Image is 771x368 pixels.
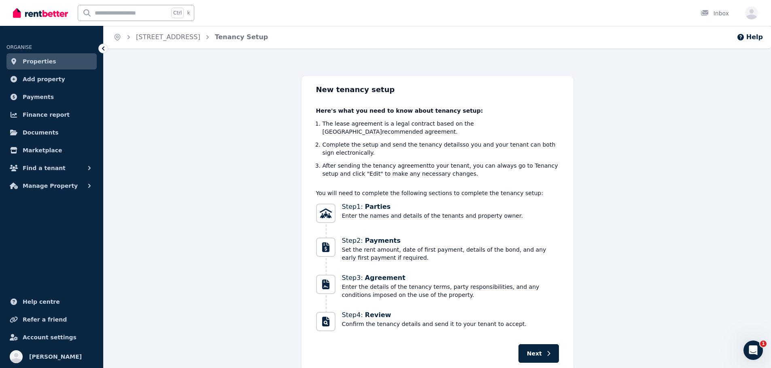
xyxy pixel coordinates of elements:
[365,237,401,244] span: Payments
[23,181,78,191] span: Manage Property
[6,294,97,310] a: Help centre
[342,246,559,262] span: Set the rent amount, date of first payment, details of the bond, and any early first payment if r...
[323,141,559,157] li: Complete the setup and send the tenancy details so you and your tenant can both sign electronical...
[104,26,278,48] nav: Breadcrumb
[187,10,190,16] span: k
[23,92,54,102] span: Payments
[316,107,559,115] p: Here's what you need to know about tenancy setup:
[518,344,559,363] button: Next
[29,352,82,362] span: [PERSON_NAME]
[342,202,523,212] span: Step 1 :
[342,273,559,283] span: Step 3 :
[701,9,729,17] div: Inbox
[136,33,200,41] a: [STREET_ADDRESS]
[760,341,767,347] span: 1
[23,297,60,307] span: Help centre
[342,236,559,246] span: Step 2 :
[23,332,76,342] span: Account settings
[13,7,68,19] img: RentBetter
[23,315,67,324] span: Refer a friend
[6,71,97,87] a: Add property
[23,110,70,120] span: Finance report
[6,142,97,158] a: Marketplace
[6,311,97,328] a: Refer a friend
[342,212,523,220] span: Enter the names and details of the tenants and property owner.
[6,53,97,69] a: Properties
[171,8,184,18] span: Ctrl
[215,32,268,42] span: Tenancy Setup
[365,274,406,282] span: Agreement
[23,74,65,84] span: Add property
[316,189,559,197] p: You will need to complete the following sections to complete the tenancy setup:
[527,349,542,357] span: Next
[737,32,763,42] button: Help
[365,203,391,210] span: Parties
[6,89,97,105] a: Payments
[23,145,62,155] span: Marketplace
[342,320,527,328] span: Confirm the tenancy details and send it to your tenant to accept.
[6,178,97,194] button: Manage Property
[743,341,763,360] iframe: Intercom live chat
[6,329,97,345] a: Account settings
[6,107,97,123] a: Finance report
[6,124,97,141] a: Documents
[316,84,559,95] h2: New tenancy setup
[365,311,391,319] span: Review
[342,283,559,299] span: Enter the details of the tenancy terms, party responsibilities, and any conditions imposed on the...
[323,162,559,178] li: After sending the tenancy agreement to your tenant, you can always go to Tenancy setup and click ...
[23,57,56,66] span: Properties
[6,160,97,176] button: Find a tenant
[23,128,59,137] span: Documents
[323,120,559,136] li: The lease agreement is a legal contract based on the [GEOGRAPHIC_DATA] recommended agreement.
[316,202,559,333] nav: Progress
[6,44,32,50] span: ORGANISE
[23,163,66,173] span: Find a tenant
[342,310,527,320] span: Step 4 :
